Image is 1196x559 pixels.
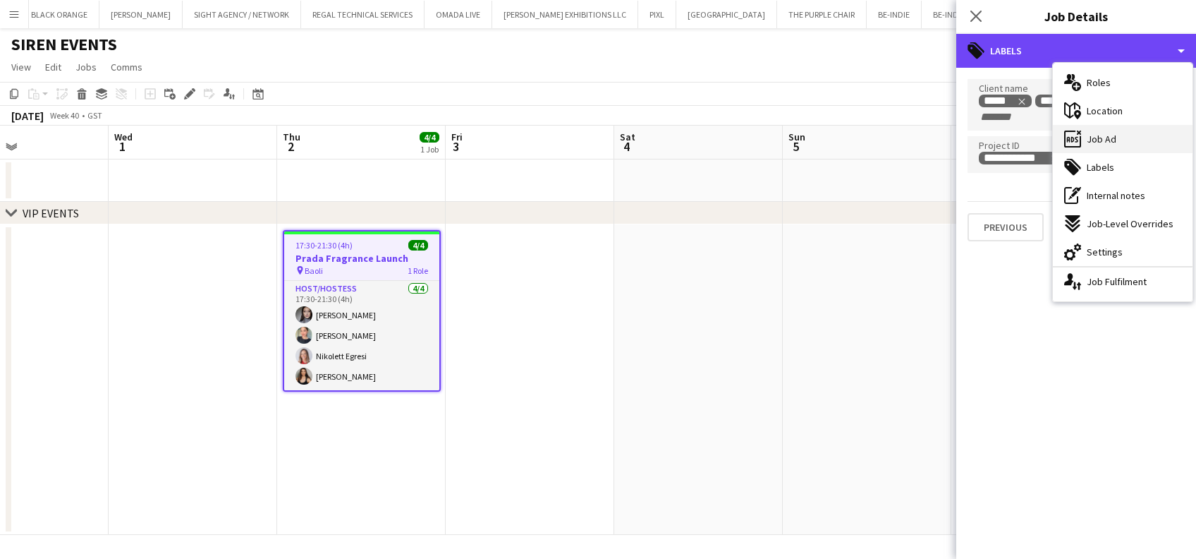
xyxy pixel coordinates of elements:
[295,240,353,251] span: 17:30-21:30 (4h)
[87,110,102,121] div: GST
[6,58,37,76] a: View
[955,138,975,155] span: 6
[449,138,463,155] span: 3
[1049,152,1060,164] delete-icon: Remove tag
[112,138,133,155] span: 1
[638,1,676,28] button: PIXL
[1087,76,1111,89] span: Roles
[922,1,977,28] button: BE-INDIE
[618,138,635,155] span: 4
[492,1,638,28] button: [PERSON_NAME] EXHIBITIONS LLC
[1087,161,1114,174] span: Labels
[11,34,117,55] h1: SIREN EVENTS
[114,131,133,143] span: Wed
[1087,189,1145,202] span: Internal notes
[283,230,441,392] app-job-card: 17:30-21:30 (4h)4/4Prada Fragrance Launch Baoli1 RoleHost/Hostess4/417:30-21:30 (4h)[PERSON_NAME]...
[425,1,492,28] button: OMADA LIVE
[620,131,635,143] span: Sat
[676,1,777,28] button: [GEOGRAPHIC_DATA]
[1015,95,1027,107] delete-icon: Remove tag
[1040,95,1113,107] div: siren event
[23,206,79,220] div: VIP EVENTS
[408,265,428,276] span: 1 Role
[408,240,428,251] span: 4/4
[183,1,301,28] button: SIGHT AGENCY / NETWORK
[45,61,61,73] span: Edit
[979,111,1039,124] input: + Label
[1087,133,1116,145] span: Job Ad
[1053,268,1192,296] div: Job Fulfilment
[1087,246,1123,258] span: Settings
[70,58,102,76] a: Jobs
[1087,217,1173,230] span: Job-Level Overrides
[11,109,44,123] div: [DATE]
[20,1,99,28] button: BLACK ORANGE
[420,132,439,143] span: 4/4
[284,281,439,390] app-card-role: Host/Hostess4/417:30-21:30 (4h)[PERSON_NAME][PERSON_NAME]Nikolett Egresi[PERSON_NAME]
[786,138,805,155] span: 5
[111,61,142,73] span: Comms
[867,1,922,28] button: BE-INDIE
[75,61,97,73] span: Jobs
[968,213,1044,241] button: Previous
[105,58,148,76] a: Comms
[984,95,1027,107] div: prada
[777,1,867,28] button: THE PURPLE CHAIR
[47,110,82,121] span: Week 40
[956,34,1196,68] div: Labels
[451,131,463,143] span: Fri
[420,144,439,155] div: 1 Job
[99,1,183,28] button: [PERSON_NAME]
[283,131,300,143] span: Thu
[788,131,805,143] span: Sun
[956,7,1196,25] h3: Job Details
[39,58,67,76] a: Edit
[1087,104,1123,117] span: Location
[281,138,300,155] span: 2
[11,61,31,73] span: View
[284,252,439,265] h3: Prada Fragrance Launch
[301,1,425,28] button: REGAL TECHNICAL SERVICES
[984,152,1060,164] div: AA-ES-009574
[305,265,323,276] span: Baoli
